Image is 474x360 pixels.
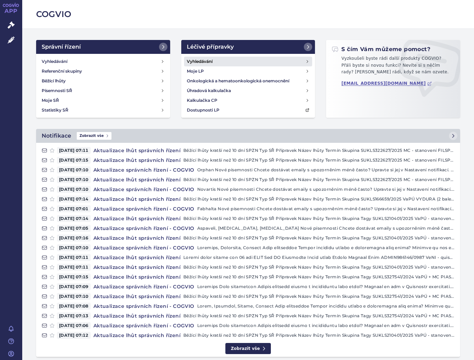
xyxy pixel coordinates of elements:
span: [DATE] 07:10 [57,166,91,173]
span: [DATE] 07:01 [57,205,91,212]
h4: Aktualizace správních řízení - COGVIO [91,186,197,193]
p: Běžící lhůty kratší než 10 dní SPZN Typ SŘ Přípravek Název lhůty Termín Skupina Tagy SUKLS210401/... [183,235,455,242]
p: Běžící lhůty kratší než 10 dní SPZN Typ SŘ Přípravek Název lhůty Termín Skupina SUKLS322627/2025 ... [183,157,455,164]
a: Referenční skupiny [39,66,167,76]
span: [DATE] 07:15 [57,273,91,280]
h4: Moje LP [187,68,204,75]
p: Orphan Nové písemnosti Chcete dostávat emaily s upozorněním méně často? Upravte si jej v Nastaven... [197,166,455,173]
p: Aspaveli, [MEDICAL_DATA], [MEDICAL_DATA] Nové písemnosti Chcete dostávat emaily s upozorněním mén... [197,225,455,232]
h4: Písemnosti SŘ [42,87,72,94]
p: Běžící lhůty kratší než 10 dní SPZN Typ SŘ Přípravek Název lhůty Termín Skupina Tagy SUKLS210401/... [183,264,455,271]
span: Zobrazit vše [77,132,111,140]
p: Běžící lhůty kratší než 10 dní SPZN Typ SŘ Přípravek Název lhůty Termín Skupina SUKLS322627/2025 ... [183,176,455,183]
p: Loremips Dolo sitametcon Adipis elitsedd eiusmo t incididuntu labo etdol? Magnaal en adm v Quisno... [197,283,455,290]
p: Novartis Nové písemnosti Chcete dostávat emaily s upozorněním méně často? Upravte si jej v Nastav... [197,186,455,193]
span: [DATE] 07:09 [57,283,91,290]
span: [DATE] 07:11 [57,254,91,261]
p: Běžící lhůty kratší než 10 dní SPZN Typ SŘ Přípravek Název lhůty Termín Skupina SUKLS322627/2025 ... [183,147,455,154]
h4: Aktualizace lhůt správních řízení [91,196,183,203]
p: Běžící lhůty kratší než 10 dní SPZN Typ SŘ Přípravek Název lhůty Termín Skupina Tagy SUKLS210401/... [183,215,455,222]
a: Běžící lhůty [39,76,167,86]
span: [DATE] 07:13 [57,312,91,319]
span: [DATE] 07:10 [57,186,91,193]
h4: Kalkulačka CP [187,97,217,104]
a: Vyhledávání [39,57,167,66]
p: Běžící lhůty kratší než 10 dní SPZN Typ SŘ Přípravek Název lhůty Termín Skupina SUKLS166659/2025 ... [183,196,455,203]
h4: Aktualizace lhůt správních řízení [91,235,183,242]
h2: Notifikace [42,132,71,140]
a: Statistiky SŘ [39,105,167,115]
h4: Aktualizace správních řízení - COGVIO [91,303,197,310]
span: [DATE] 07:06 [57,322,91,329]
h2: COGVIO [36,8,460,20]
h2: S čím Vám můžeme pomoct? [332,46,430,53]
h2: Léčivé přípravky [187,43,234,51]
h4: Dostupnosti LP [187,107,219,114]
a: NotifikaceZobrazit vše [36,129,460,143]
span: [DATE] 07:14 [57,196,91,203]
a: Zobrazit vše [225,343,271,354]
h4: Aktualizace správních řízení - COGVIO [91,244,197,251]
p: Loremips Dolo sitametcon Adipis elitsedd eiusmo t incididuntu labo etdol? Magnaal en adm v Quisno... [197,322,455,329]
h4: Aktualizace správních řízení - COGVIO [91,283,197,290]
h4: Aktualizace správních řízení - COGVIO [91,225,197,232]
a: Písemnosti SŘ [39,86,167,96]
a: Léčivé přípravky [181,40,315,54]
a: Správní řízení [36,40,170,54]
span: [DATE] 07:11 [57,264,91,271]
h4: Statistiky SŘ [42,107,68,114]
span: [DATE] 07:08 [57,303,91,310]
h4: Aktualizace lhůt správních řízení [91,176,183,183]
p: Běžící lhůty kratší než 10 dní SPZN Typ SŘ Přípravek Název lhůty Termín Skupina Tagy SUKLS327541/... [183,273,455,280]
p: Běžící lhůty kratší než 10 dní SPZN Typ SŘ Přípravek Název lhůty Termín Skupina Tagy SUKLS327541/... [183,293,455,300]
p: Loremi dolor sitame con 06 adi ELIT Sed DO Eiusmodte Incid utlab Etdolo Magnaal Enim ADMIN986146/... [183,254,455,261]
span: [DATE] 07:05 [57,225,91,232]
h4: Onkologická a hematoonkologická onemocnění [187,77,289,84]
h4: Aktualizace správních řízení - COGVIO [91,205,197,212]
p: Běžící lhůty kratší než 10 dní SPZN Typ SŘ Přípravek Název lhůty Termín Skupina Tagy SUKLS327541/... [183,312,455,319]
h4: Aktualizace lhůt správních řízení [91,273,183,280]
h4: Aktualizace lhůt správních řízení [91,147,183,154]
a: Kalkulačka CP [184,96,313,105]
span: [DATE] 07:10 [57,293,91,300]
a: Moje SŘ [39,96,167,105]
span: [DATE] 07:15 [57,157,91,164]
h4: Aktualizace lhůt správních řízení [91,215,183,222]
p: Vyzkoušeli byste rádi další produkty COGVIO? Přáli byste si novou funkci? Nevíte si s něčím rady?... [332,55,455,79]
h4: Aktualizace lhůt správních řízení [91,264,183,271]
span: [DATE] 07:11 [57,147,91,154]
a: [EMAIL_ADDRESS][DOMAIN_NAME] [341,81,432,86]
h4: Aktualizace lhůt správních řízení [91,293,183,300]
h4: Moje SŘ [42,97,59,104]
h4: Vyhledávání [42,58,67,65]
a: Moje LP [184,66,313,76]
h4: Aktualizace lhůt správních řízení [91,157,183,164]
a: Dostupnosti LP [184,105,313,115]
h4: Aktualizace správních řízení - COGVIO [91,322,197,329]
span: [DATE] 07:14 [57,215,91,222]
p: Běžící lhůty kratší než 10 dní SPZN Typ SŘ Přípravek Název lhůty Termín Skupina Tagy SUKLS210401/... [183,332,455,339]
p: Loremips, Dolorsita, Consect Adip elitseddoe Tempor incididu utlabo e doloremagna aliq enima? Min... [197,244,455,251]
h4: Aktualizace lhůt správních řízení [91,332,183,339]
a: Vyhledávání [184,57,313,66]
h4: Úhradová kalkulačka [187,87,231,94]
a: Onkologická a hematoonkologická onemocnění [184,76,313,86]
span: [DATE] 07:16 [57,235,91,242]
h4: Referenční skupiny [42,68,82,75]
p: Lorem, Ipsumdol, Sitame, Consect Adip elitseddoe Tempor incididu utlabo e doloremagna aliq enima?... [197,303,455,310]
h4: Vyhledávání [187,58,213,65]
span: [DATE] 07:10 [57,176,91,183]
h4: Aktualizace správních řízení - COGVIO [91,166,197,173]
h4: Aktualizace lhůt správních řízení [91,312,183,319]
span: [DATE] 07:12 [57,332,91,339]
h2: Správní řízení [42,43,81,51]
a: Úhradová kalkulačka [184,86,313,96]
span: [DATE] 07:10 [57,244,91,251]
h4: Běžící lhůty [42,77,66,84]
h4: Aktualizace lhůt správních řízení [91,254,183,261]
p: Fabhalta Nové písemnosti Chcete dostávat emaily s upozorněním méně často? Upravte si jej v Nastav... [197,205,455,212]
